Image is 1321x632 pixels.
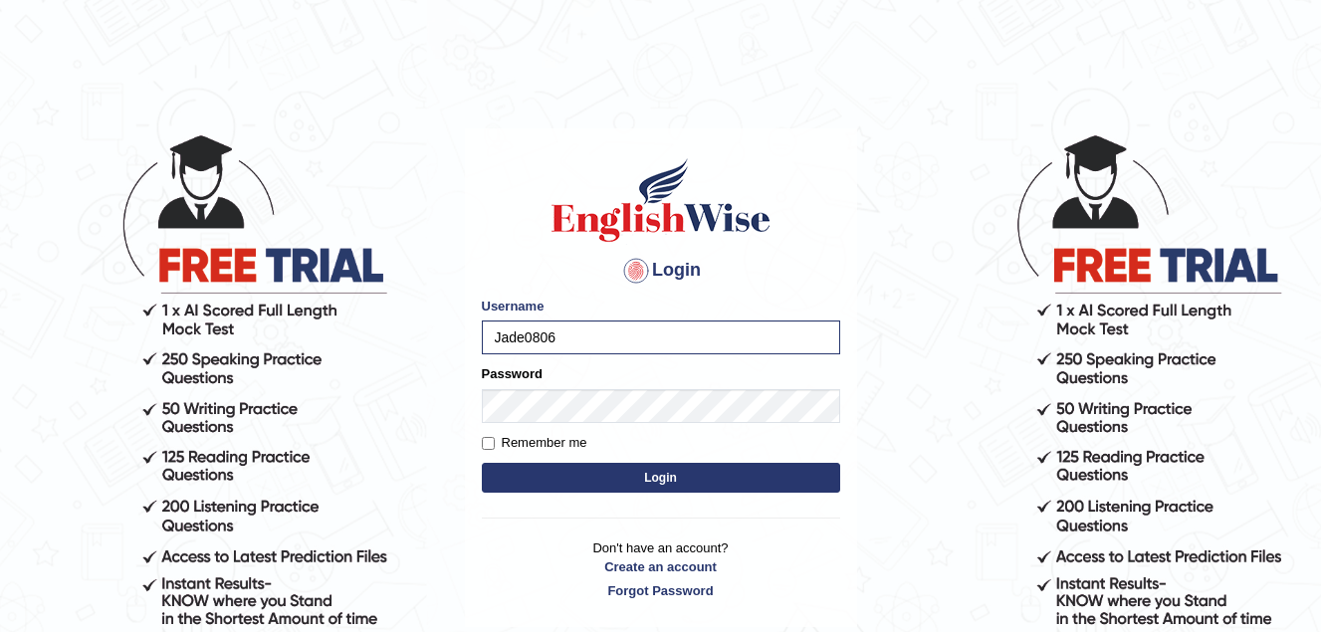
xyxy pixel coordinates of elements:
input: Remember me [482,437,495,450]
label: Username [482,297,545,316]
button: Login [482,463,840,493]
label: Password [482,364,543,383]
img: Logo of English Wise sign in for intelligent practice with AI [548,155,774,245]
a: Create an account [482,557,840,576]
h4: Login [482,255,840,287]
label: Remember me [482,433,587,453]
p: Don't have an account? [482,538,840,600]
a: Forgot Password [482,581,840,600]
